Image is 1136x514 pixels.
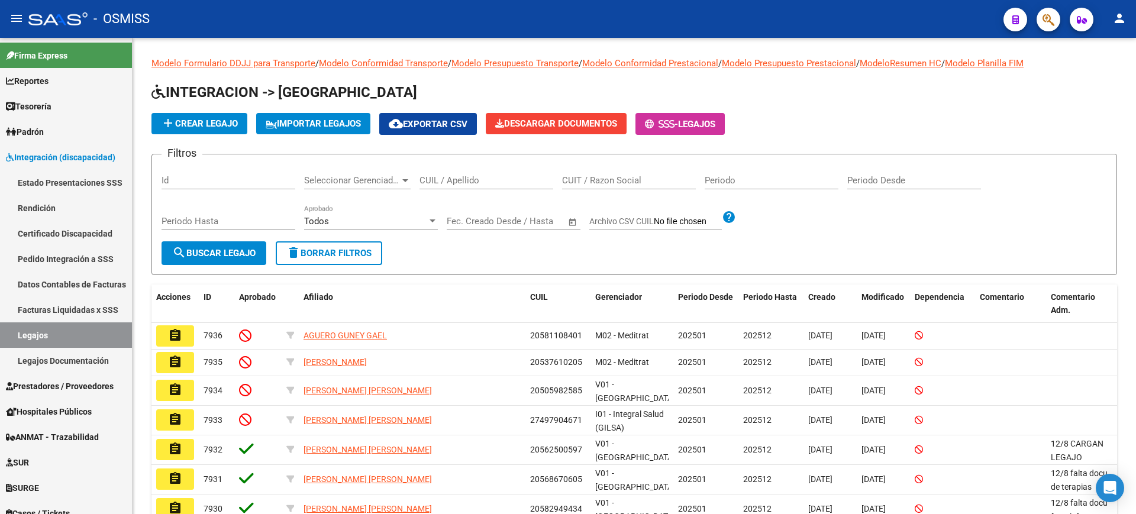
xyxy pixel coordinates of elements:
[6,49,67,62] span: Firma Express
[743,415,772,425] span: 202512
[582,58,718,69] a: Modelo Conformidad Prestacional
[595,439,675,462] span: V01 - [GEOGRAPHIC_DATA]
[595,380,675,403] span: V01 - [GEOGRAPHIC_DATA]
[678,445,706,454] span: 202501
[861,504,886,513] span: [DATE]
[204,292,211,302] span: ID
[93,6,150,32] span: - OSMISS
[595,292,642,302] span: Gerenciador
[6,151,115,164] span: Integración (discapacidad)
[861,474,886,484] span: [DATE]
[678,119,715,130] span: Legajos
[530,331,582,340] span: 20581108401
[808,357,832,367] span: [DATE]
[1051,292,1095,315] span: Comentario Adm.
[808,415,832,425] span: [DATE]
[530,386,582,395] span: 20505982585
[168,442,182,456] mat-icon: assignment
[379,113,477,135] button: Exportar CSV
[743,445,772,454] span: 202512
[6,431,99,444] span: ANMAT - Trazabilidad
[595,331,649,340] span: M02 - Meditrat
[276,241,382,265] button: Borrar Filtros
[530,292,548,302] span: CUIL
[162,241,266,265] button: Buscar Legajo
[861,445,886,454] span: [DATE]
[595,468,675,492] span: V01 - [GEOGRAPHIC_DATA]
[589,216,654,226] span: Archivo CSV CUIL
[975,285,1046,324] datatable-header-cell: Comentario
[9,11,24,25] mat-icon: menu
[161,118,238,129] span: Crear Legajo
[743,386,772,395] span: 202512
[590,285,673,324] datatable-header-cell: Gerenciador
[172,245,186,260] mat-icon: search
[304,445,432,454] span: [PERSON_NAME] [PERSON_NAME]
[204,415,222,425] span: 7933
[496,216,553,227] input: End date
[678,331,706,340] span: 202501
[635,113,725,135] button: -Legajos
[156,292,191,302] span: Acciones
[304,386,432,395] span: [PERSON_NAME] [PERSON_NAME]
[304,331,387,340] span: AGUERO GUNEY GAEL
[199,285,234,324] datatable-header-cell: ID
[678,474,706,484] span: 202501
[803,285,857,324] datatable-header-cell: Creado
[678,292,733,302] span: Periodo Desde
[299,285,525,324] datatable-header-cell: Afiliado
[162,145,202,161] h3: Filtros
[743,474,772,484] span: 202512
[151,113,247,134] button: Crear Legajo
[1112,11,1127,25] mat-icon: person
[304,175,400,186] span: Seleccionar Gerenciador
[389,117,403,131] mat-icon: cloud_download
[204,445,222,454] span: 7932
[234,285,282,324] datatable-header-cell: Aprobado
[722,58,856,69] a: Modelo Presupuesto Prestacional
[530,474,582,484] span: 20568670605
[743,504,772,513] span: 202512
[857,285,910,324] datatable-header-cell: Modificado
[910,285,975,324] datatable-header-cell: Dependencia
[304,504,432,513] span: [PERSON_NAME] [PERSON_NAME]
[530,504,582,513] span: 20582949434
[168,412,182,426] mat-icon: assignment
[861,386,886,395] span: [DATE]
[738,285,803,324] datatable-header-cell: Periodo Hasta
[304,415,432,425] span: [PERSON_NAME] [PERSON_NAME]
[860,58,941,69] a: ModeloResumen HC
[151,84,417,101] span: INTEGRACION -> [GEOGRAPHIC_DATA]
[861,292,904,302] span: Modificado
[808,331,832,340] span: [DATE]
[6,100,51,113] span: Tesorería
[239,292,276,302] span: Aprobado
[204,474,222,484] span: 7931
[530,357,582,367] span: 20537610205
[266,118,361,129] span: IMPORTAR LEGAJOS
[256,113,370,134] button: IMPORTAR LEGAJOS
[861,331,886,340] span: [DATE]
[151,285,199,324] datatable-header-cell: Acciones
[304,357,367,367] span: [PERSON_NAME]
[151,58,315,69] a: Modelo Formulario DDJJ para Transporte
[980,292,1024,302] span: Comentario
[915,292,964,302] span: Dependencia
[595,357,649,367] span: M02 - Meditrat
[530,445,582,454] span: 20562500597
[945,58,1024,69] a: Modelo Planilla FIM
[678,386,706,395] span: 202501
[161,116,175,130] mat-icon: add
[808,445,832,454] span: [DATE]
[808,474,832,484] span: [DATE]
[286,245,301,260] mat-icon: delete
[447,216,485,227] input: Start date
[673,285,738,324] datatable-header-cell: Periodo Desde
[319,58,448,69] a: Modelo Conformidad Transporte
[1096,474,1124,502] div: Open Intercom Messenger
[495,118,617,129] span: Descargar Documentos
[286,248,372,258] span: Borrar Filtros
[743,292,797,302] span: Periodo Hasta
[743,331,772,340] span: 202512
[6,481,39,494] span: SURGE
